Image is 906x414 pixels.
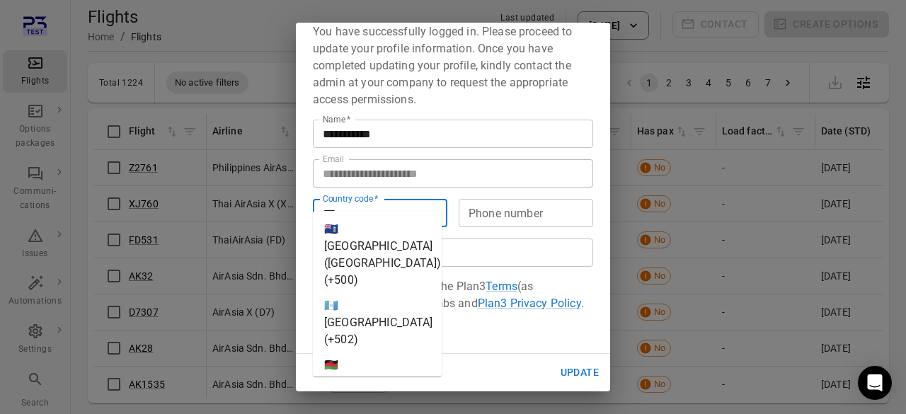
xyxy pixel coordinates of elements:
[423,203,442,223] button: Close
[313,278,593,312] p: By signing up, I agree to the Plan3 (as applicable) and the AviLabs and .
[313,217,442,293] li: 🇫🇰 [GEOGRAPHIC_DATA] ([GEOGRAPHIC_DATA]) (+500)
[313,352,442,412] li: 🇲🇼 [GEOGRAPHIC_DATA] (+265)
[478,297,581,310] a: Plan3 Privacy Policy
[858,366,892,400] div: Open Intercom Messenger
[323,113,351,125] label: Name
[313,23,593,108] p: You have successfully logged in. Please proceed to update your profile information. Once you have...
[313,293,442,352] li: 🇬🇹 [GEOGRAPHIC_DATA] (+502)
[323,153,345,165] label: Email
[323,192,379,205] label: Country code
[555,360,604,386] button: Update
[486,280,517,293] a: Terms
